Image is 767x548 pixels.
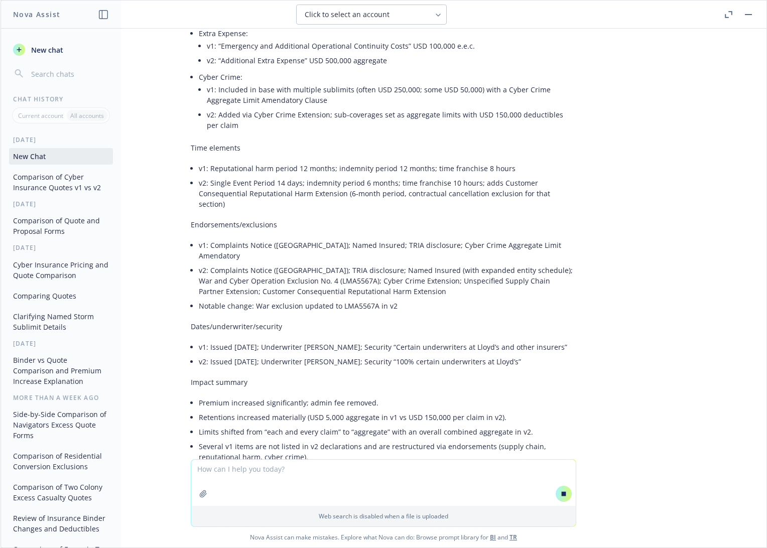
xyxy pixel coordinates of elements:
[1,393,121,402] div: More than a week ago
[199,26,576,70] li: Extra Expense:
[70,111,104,120] p: All accounts
[490,533,496,541] a: BI
[191,219,576,230] p: Endorsements/exclusions
[29,45,63,55] span: New chat
[1,339,121,348] div: [DATE]
[199,299,576,313] li: Notable change: War exclusion updated to LMA5567A in v2
[207,53,576,68] li: v2: “Additional Extra Expense” USD 500,000 aggregate
[9,41,113,59] button: New chat
[199,425,576,439] li: Limits shifted from “each and every claim” to “aggregate” with an overall combined aggregate in v2.
[9,510,113,537] button: Review of Insurance Binder Changes and Deductibles
[9,308,113,335] button: Clarifying Named Storm Sublimit Details
[199,70,576,134] li: Cyber Crime:
[18,111,63,120] p: Current account
[191,321,576,332] p: Dates/underwriter/security
[199,410,576,425] li: Retentions increased materially (USD 5,000 aggregate in v1 vs USD 150,000 per claim in v2).
[5,527,762,547] span: Nova Assist can make mistakes. Explore what Nova can do: Browse prompt library for and
[9,256,113,284] button: Cyber Insurance Pricing and Quote Comparison
[191,377,576,387] p: Impact summary
[1,200,121,208] div: [DATE]
[9,288,113,304] button: Comparing Quotes
[9,448,113,475] button: Comparison of Residential Conversion Exclusions
[199,263,576,299] li: v2: Complaints Notice ([GEOGRAPHIC_DATA]); TRIA disclosure; Named Insured (with expanded entity s...
[207,82,576,107] li: v1: Included in base with multiple sublimits (often USD 250,000; some USD 50,000) with a Cyber Cr...
[1,95,121,103] div: Chat History
[9,479,113,506] button: Comparison of Two Colony Excess Casualty Quotes
[1,135,121,144] div: [DATE]
[199,176,576,211] li: v2: Single Event Period 14 days; indemnity period 6 months; time franchise 10 hours; adds Custome...
[199,340,576,354] li: v1: Issued [DATE]; Underwriter [PERSON_NAME]; Security “Certain underwriters at Lloyd’s and other...
[199,238,576,263] li: v1: Complaints Notice ([GEOGRAPHIC_DATA]); Named Insured; TRIA disclosure; Cyber Crime Aggregate ...
[199,354,576,369] li: v2: Issued [DATE]; Underwriter [PERSON_NAME]; Security “100% certain underwriters at Lloyd’s”
[1,243,121,252] div: [DATE]
[199,161,576,176] li: v1: Reputational harm period 12 months; indemnity period 12 months; time franchise 8 hours
[9,212,113,239] button: Comparison of Quote and Proposal Forms
[199,439,576,464] li: Several v1 items are not listed in v2 declarations and are restructured via endorsements (supply ...
[509,533,517,541] a: TR
[197,512,570,520] p: Web search is disabled when a file is uploaded
[199,395,576,410] li: Premium increased significantly; admin fee removed.
[191,143,576,153] p: Time elements
[29,67,109,81] input: Search chats
[9,169,113,196] button: Comparison of Cyber Insurance Quotes v1 vs v2
[13,9,60,20] h1: Nova Assist
[9,148,113,165] button: New Chat
[9,406,113,444] button: Side-by-Side Comparison of Navigators Excess Quote Forms
[207,39,576,53] li: v1: “Emergency and Additional Operational Continuity Costs” USD 100,000 e.e.c.
[9,352,113,389] button: Binder vs Quote Comparison and Premium Increase Explanation
[207,107,576,132] li: v2: Added via Cyber Crime Extension; sub‑coverages set as aggregate limits with USD 150,000 deduc...
[296,5,447,25] button: Click to select an account
[305,10,390,20] span: Click to select an account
